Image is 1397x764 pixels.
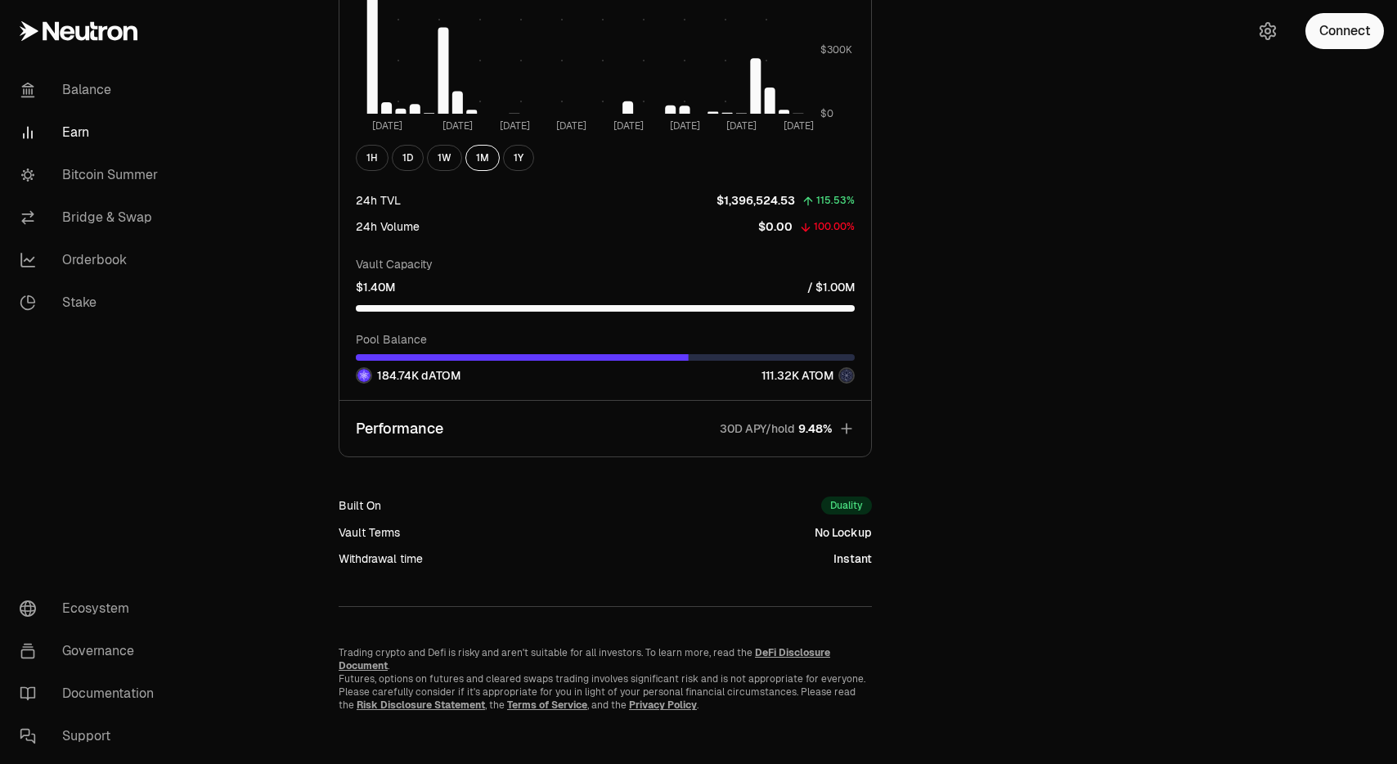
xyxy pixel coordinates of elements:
[357,369,371,382] img: dATOM Logo
[339,401,871,456] button: Performance30D APY/hold9.48%
[465,145,500,171] button: 1M
[720,420,795,437] p: 30D APY/hold
[372,119,402,133] tspan: [DATE]
[7,715,177,757] a: Support
[339,672,872,712] p: Futures, options on futures and cleared swaps trading involves significant risk and is not approp...
[507,699,587,712] a: Terms of Service
[556,119,586,133] tspan: [DATE]
[356,192,401,209] div: 24h TVL
[356,417,443,440] p: Performance
[820,43,852,56] tspan: $300K
[758,218,793,235] p: $0.00
[784,119,814,133] tspan: [DATE]
[339,497,381,514] div: Built On
[356,256,855,272] p: Vault Capacity
[726,119,757,133] tspan: [DATE]
[798,420,832,437] span: 9.48%
[356,279,395,295] p: $1.40M
[807,279,855,295] p: / $1.00M
[356,331,855,348] p: Pool Balance
[392,145,424,171] button: 1D
[816,191,855,210] div: 115.53%
[815,524,872,541] div: No Lockup
[629,699,697,712] a: Privacy Policy
[7,239,177,281] a: Orderbook
[339,646,872,672] p: Trading crypto and Defi is risky and aren't suitable for all investors. To learn more, read the .
[339,551,423,567] div: Withdrawal time
[339,646,830,672] a: DeFi Disclosure Document
[833,551,872,567] div: Instant
[761,367,855,384] div: 111.32K ATOM
[613,119,644,133] tspan: [DATE]
[670,119,700,133] tspan: [DATE]
[1305,13,1384,49] button: Connect
[7,587,177,630] a: Ecosystem
[7,154,177,196] a: Bitcoin Summer
[7,672,177,715] a: Documentation
[821,497,872,515] div: Duality
[356,218,420,235] div: 24h Volume
[814,218,855,236] div: 100.00%
[339,524,400,541] div: Vault Terms
[7,69,177,111] a: Balance
[840,369,853,382] img: ATOM Logo
[716,192,795,209] p: $1,396,524.53
[7,630,177,672] a: Governance
[503,145,534,171] button: 1Y
[7,111,177,154] a: Earn
[7,196,177,239] a: Bridge & Swap
[442,119,473,133] tspan: [DATE]
[356,367,460,384] div: 184.74K dATOM
[500,119,530,133] tspan: [DATE]
[356,145,389,171] button: 1H
[427,145,462,171] button: 1W
[7,281,177,324] a: Stake
[357,699,485,712] a: Risk Disclosure Statement
[820,107,833,120] tspan: $0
